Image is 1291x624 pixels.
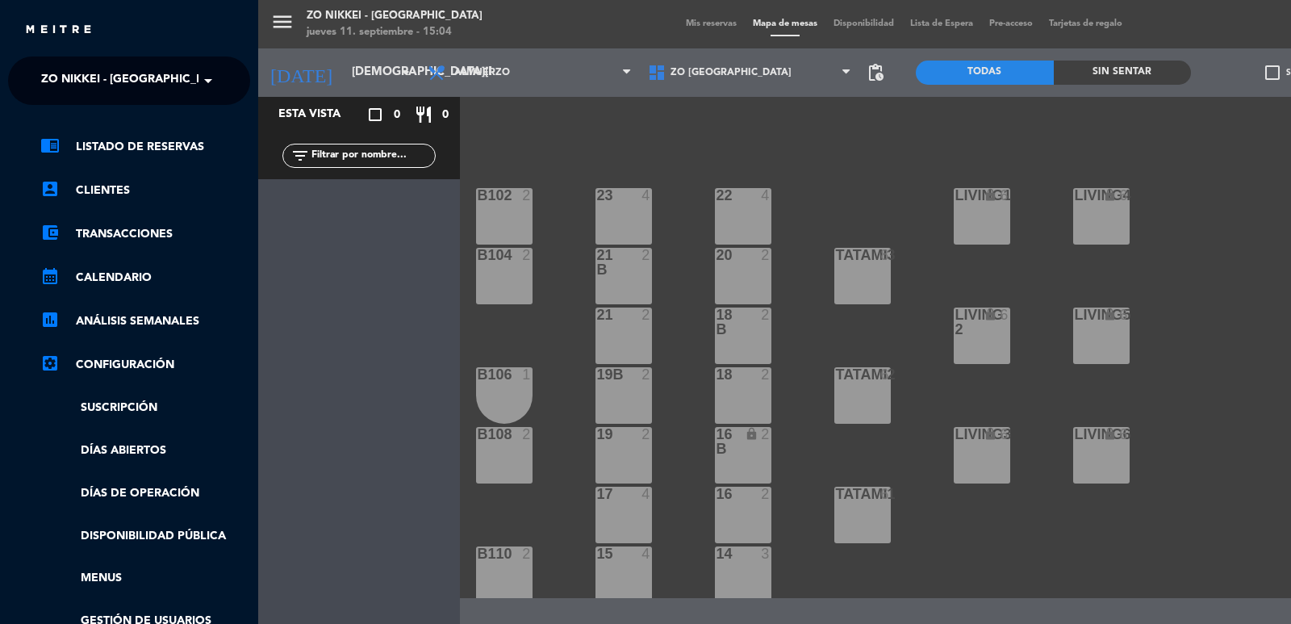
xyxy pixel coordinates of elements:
[40,527,250,546] a: Disponibilidad pública
[40,268,250,287] a: calendar_monthCalendario
[40,136,60,155] i: chrome_reader_mode
[40,399,250,417] a: Suscripción
[40,484,250,503] a: Días de Operación
[40,223,60,242] i: account_balance_wallet
[40,355,250,375] a: Configuración
[40,224,250,244] a: account_balance_walletTransacciones
[40,442,250,460] a: Días abiertos
[40,266,60,286] i: calendar_month
[40,312,250,331] a: assessmentANÁLISIS SEMANALES
[414,105,433,124] i: restaurant
[40,569,250,588] a: Menus
[40,181,250,200] a: account_boxClientes
[40,137,250,157] a: chrome_reader_modeListado de Reservas
[366,105,385,124] i: crop_square
[290,146,310,165] i: filter_list
[40,354,60,373] i: settings_applications
[394,106,400,124] span: 0
[442,106,449,124] span: 0
[40,179,60,199] i: account_box
[266,105,374,124] div: Esta vista
[41,64,229,98] span: Zo Nikkei - [GEOGRAPHIC_DATA]
[24,24,93,36] img: MEITRE
[310,147,435,165] input: Filtrar por nombre...
[40,310,60,329] i: assessment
